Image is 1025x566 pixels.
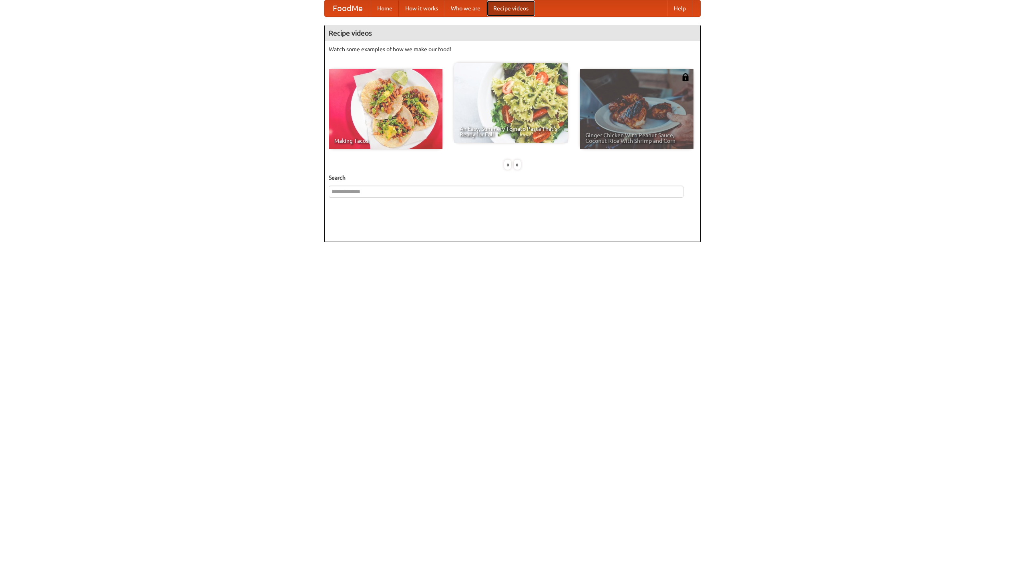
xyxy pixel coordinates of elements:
h5: Search [329,174,696,182]
div: » [514,160,521,170]
a: Making Tacos [329,69,442,149]
a: Help [667,0,692,16]
h4: Recipe videos [325,25,700,41]
div: « [504,160,511,170]
a: FoodMe [325,0,371,16]
img: 483408.png [681,73,689,81]
a: Home [371,0,399,16]
p: Watch some examples of how we make our food! [329,45,696,53]
span: Making Tacos [334,138,437,144]
a: How it works [399,0,444,16]
a: Who we are [444,0,487,16]
a: Recipe videos [487,0,535,16]
a: An Easy, Summery Tomato Pasta That's Ready for Fall [454,63,568,143]
span: An Easy, Summery Tomato Pasta That's Ready for Fall [460,126,562,137]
